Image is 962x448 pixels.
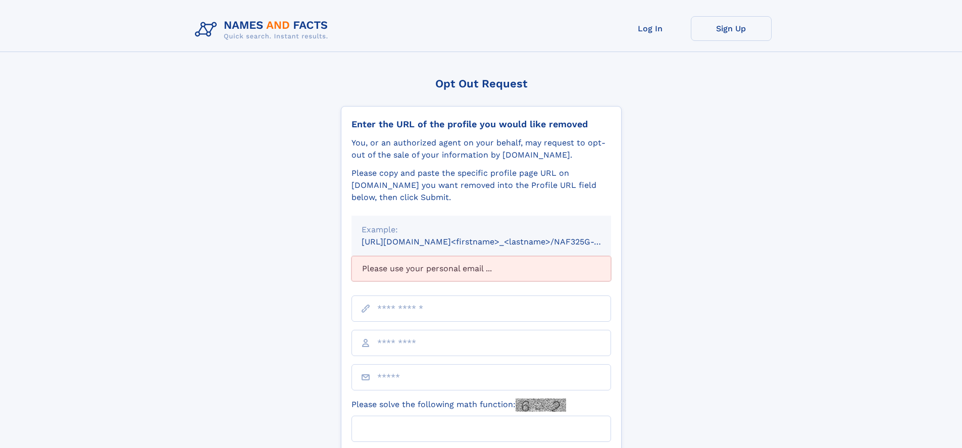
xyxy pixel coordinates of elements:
div: You, or an authorized agent on your behalf, may request to opt-out of the sale of your informatio... [351,137,611,161]
a: Sign Up [691,16,772,41]
a: Log In [610,16,691,41]
div: Opt Out Request [341,77,622,90]
div: Please use your personal email ... [351,256,611,281]
div: Enter the URL of the profile you would like removed [351,119,611,130]
div: Example: [362,224,601,236]
small: [URL][DOMAIN_NAME]<firstname>_<lastname>/NAF325G-xxxxxxxx [362,237,630,246]
img: Logo Names and Facts [191,16,336,43]
div: Please copy and paste the specific profile page URL on [DOMAIN_NAME] you want removed into the Pr... [351,167,611,204]
label: Please solve the following math function: [351,399,566,412]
